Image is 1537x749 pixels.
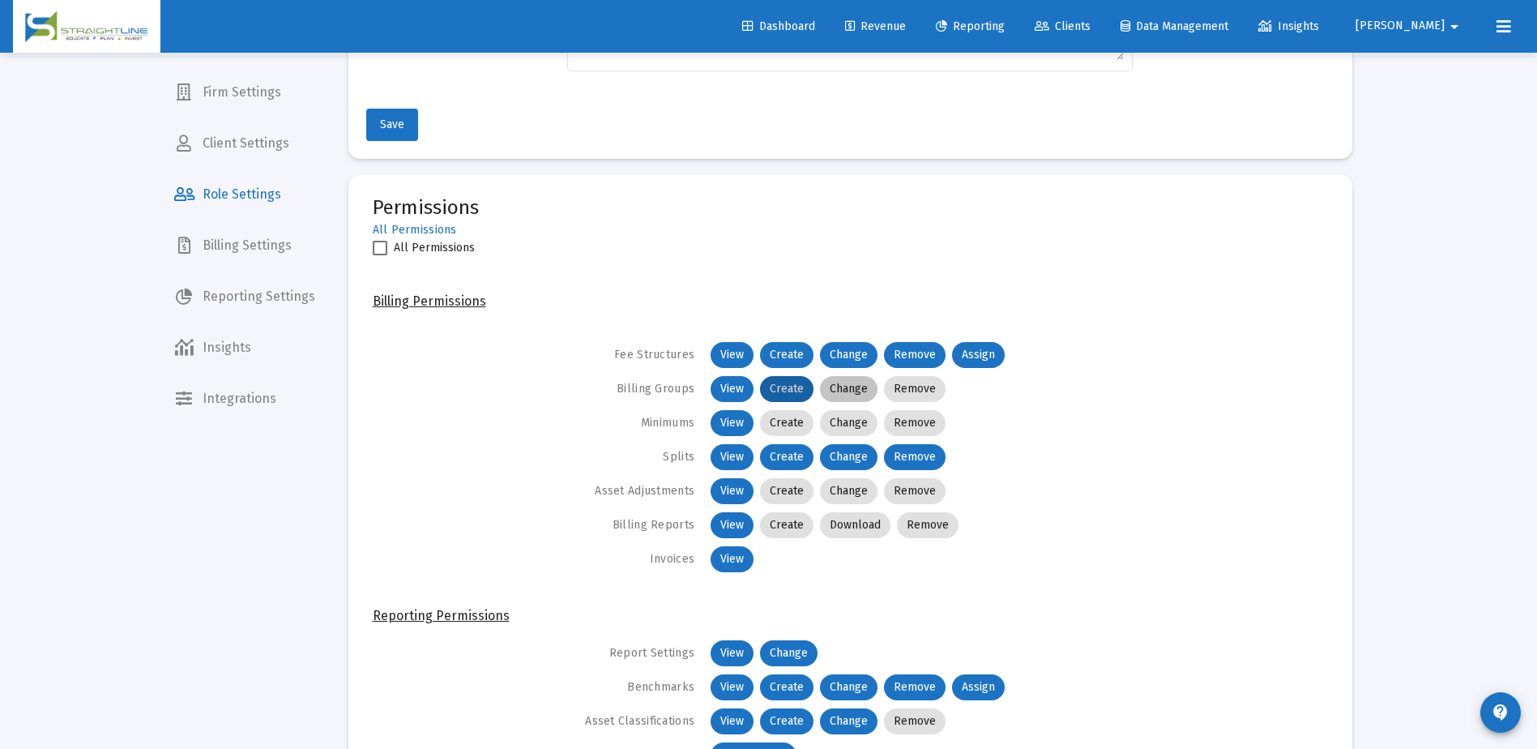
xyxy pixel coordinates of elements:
[25,11,148,43] img: Dashboard
[380,118,404,131] span: Save
[711,546,754,572] mat-chip: View
[952,674,1005,700] mat-chip: Assign
[711,478,754,504] mat-chip: View
[820,376,877,402] mat-chip: Change
[519,348,694,362] label: Fee Structures
[1336,10,1484,42] button: [PERSON_NAME]
[832,11,919,43] a: Revenue
[884,410,946,436] mat-chip: Remove
[373,608,510,623] u: Reporting Permissions
[760,376,813,402] mat-chip: Create
[845,19,906,33] span: Revenue
[742,19,815,33] span: Dashboard
[373,223,457,237] a: All Permissions
[711,410,754,436] mat-chip: View
[820,342,877,368] mat-chip: Change
[161,73,328,112] a: Firm Settings
[711,708,754,734] mat-chip: View
[519,552,694,566] label: Invoices
[1245,11,1332,43] a: Insights
[161,328,328,367] a: Insights
[760,478,813,504] mat-chip: Create
[711,376,754,402] mat-chip: View
[923,11,1018,43] a: Reporting
[711,512,754,538] mat-chip: View
[1356,19,1445,33] span: [PERSON_NAME]
[161,277,328,316] a: Reporting Settings
[161,226,328,265] a: Billing Settings
[1258,19,1319,33] span: Insights
[760,708,813,734] mat-chip: Create
[161,124,328,163] a: Client Settings
[1108,11,1241,43] a: Data Management
[820,444,877,470] mat-chip: Change
[1022,11,1104,43] a: Clients
[519,484,694,498] label: Asset Adjustments
[519,450,694,464] label: Splits
[373,293,486,309] u: Billing Permissions
[366,109,418,141] button: Save
[760,410,813,436] mat-chip: Create
[936,19,1005,33] span: Reporting
[884,708,946,734] mat-chip: Remove
[161,379,328,418] a: Integrations
[711,640,754,666] mat-chip: View
[820,512,890,538] mat-chip: Download
[519,680,694,694] label: Benchmarks
[1035,19,1091,33] span: Clients
[820,410,877,436] mat-chip: Change
[884,444,946,470] mat-chip: Remove
[760,674,813,700] mat-chip: Create
[760,444,813,470] mat-chip: Create
[884,674,946,700] mat-chip: Remove
[711,674,754,700] mat-chip: View
[519,382,694,396] label: Billing Groups
[394,238,475,258] span: All Permissions
[760,512,813,538] mat-chip: Create
[161,175,328,214] a: Role Settings
[519,416,694,430] label: Minimums
[1121,19,1228,33] span: Data Management
[884,376,946,402] mat-chip: Remove
[897,512,958,538] mat-chip: Remove
[952,342,1005,368] mat-chip: Assign
[1491,703,1510,722] mat-icon: contact_support
[884,478,946,504] mat-chip: Remove
[373,199,479,216] mat-card-title: Permissions
[1445,11,1464,43] mat-icon: arrow_drop_down
[820,708,877,734] mat-chip: Change
[760,342,813,368] mat-chip: Create
[711,342,754,368] mat-chip: View
[519,646,694,660] label: Report Settings
[711,444,754,470] mat-chip: View
[729,11,828,43] a: Dashboard
[760,640,818,666] mat-chip: Change
[820,478,877,504] mat-chip: Change
[519,518,694,532] label: Billing Reports
[820,674,877,700] mat-chip: Change
[884,342,946,368] mat-chip: Remove
[519,714,694,728] label: Asset Classifications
